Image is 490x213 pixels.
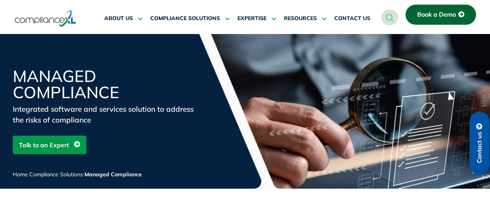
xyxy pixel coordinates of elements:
a: Talk to an Expert [13,136,86,154]
span: EXPERTISE [237,15,266,22]
div: Integrated software and services solution to address the risks of compliance [13,104,199,125]
a: COMPLIANCE SOLUTIONS [150,9,230,28]
span: COMPLIANCE SOLUTIONS [150,15,220,22]
span: CONTACT US [334,15,370,22]
a: Contact us [469,112,490,175]
a: Book a Demo [406,5,476,25]
a: navsearch-button [381,10,398,25]
a: Home [13,171,28,178]
span: ABOUT US [104,15,133,22]
span: Contact us [476,132,483,163]
img: logo-one.svg [15,10,76,27]
span: Book a Demo [417,11,456,18]
a: CONTACT US [334,9,370,28]
span: RESOURCES [284,15,317,22]
a: Compliance Solutions [29,171,83,178]
h1: Managed Compliance [13,68,199,101]
span: Managed Compliance [84,171,142,178]
a: ABOUT US [104,9,143,28]
a: RESOURCES [284,9,327,28]
span: / / [13,171,142,178]
span: Talk to an Expert [19,138,69,152]
a: EXPERTISE [237,9,276,28]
